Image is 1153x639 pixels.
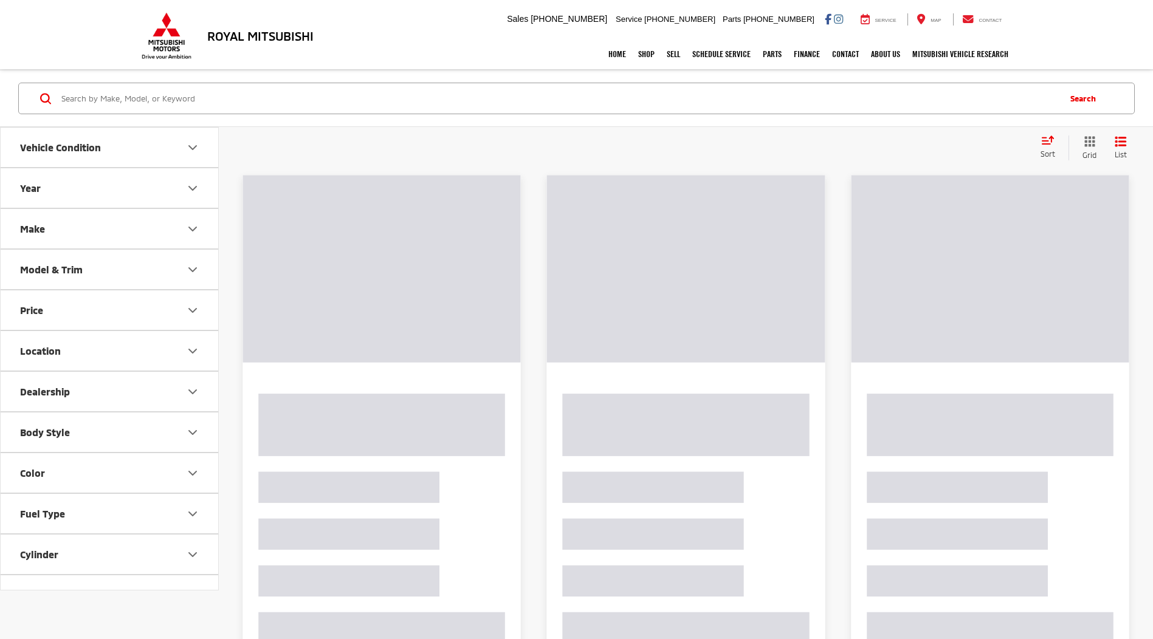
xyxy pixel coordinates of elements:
[185,507,200,521] div: Fuel Type
[185,303,200,318] div: Price
[1,412,219,452] button: Body StyleBody Style
[1,128,219,167] button: Vehicle ConditionVehicle Condition
[185,222,200,236] div: Make
[1106,135,1136,160] button: List View
[826,39,865,69] a: Contact
[20,345,61,357] div: Location
[906,39,1014,69] a: Mitsubishi Vehicle Research
[852,13,906,26] a: Service
[531,14,607,24] span: [PHONE_NUMBER]
[865,39,906,69] a: About Us
[20,264,83,275] div: Model & Trim
[1,290,219,330] button: PricePrice
[616,15,642,24] span: Service
[931,18,941,23] span: Map
[632,39,661,69] a: Shop
[507,14,528,24] span: Sales
[1,494,219,533] button: Fuel TypeFuel Type
[1069,135,1106,160] button: Grid View
[907,13,950,26] a: Map
[1115,149,1127,160] span: List
[1041,149,1055,158] span: Sort
[788,39,826,69] a: Finance
[602,39,632,69] a: Home
[207,29,314,43] h3: Royal Mitsubishi
[20,142,101,153] div: Vehicle Condition
[1,535,219,574] button: CylinderCylinder
[1034,135,1069,160] button: Select sort value
[185,466,200,480] div: Color
[834,14,843,24] a: Instagram: Click to visit our Instagram page
[1082,150,1096,160] span: Grid
[185,425,200,440] div: Body Style
[1,331,219,371] button: LocationLocation
[20,508,65,519] div: Fuel Type
[1058,83,1113,114] button: Search
[644,15,715,24] span: [PHONE_NUMBER]
[20,426,70,438] div: Body Style
[185,262,200,277] div: Model & Trim
[185,344,200,358] div: Location
[1,372,219,411] button: DealershipDealership
[60,84,1058,113] input: Search by Make, Model, or Keyword
[825,14,831,24] a: Facebook: Click to visit our Facebook page
[185,140,200,155] div: Vehicle Condition
[1,250,219,289] button: Model & TrimModel & Trim
[661,39,686,69] a: Sell
[1,575,219,615] button: FeaturesFeatures
[757,39,788,69] a: Parts: Opens in a new tab
[20,589,61,601] div: Features
[185,588,200,603] div: Features
[185,181,200,196] div: Year
[139,12,194,60] img: Mitsubishi
[20,548,58,560] div: Cylinder
[723,15,741,24] span: Parts
[20,304,43,316] div: Price
[1,168,219,208] button: YearYear
[979,18,1002,23] span: Contact
[20,467,45,479] div: Color
[20,223,45,234] div: Make
[875,18,897,23] span: Service
[20,182,41,194] div: Year
[953,13,1011,26] a: Contact
[20,386,70,397] div: Dealership
[743,15,814,24] span: [PHONE_NUMBER]
[1,453,219,493] button: ColorColor
[185,384,200,399] div: Dealership
[185,547,200,562] div: Cylinder
[686,39,757,69] a: Schedule Service: Opens in a new tab
[1,209,219,248] button: MakeMake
